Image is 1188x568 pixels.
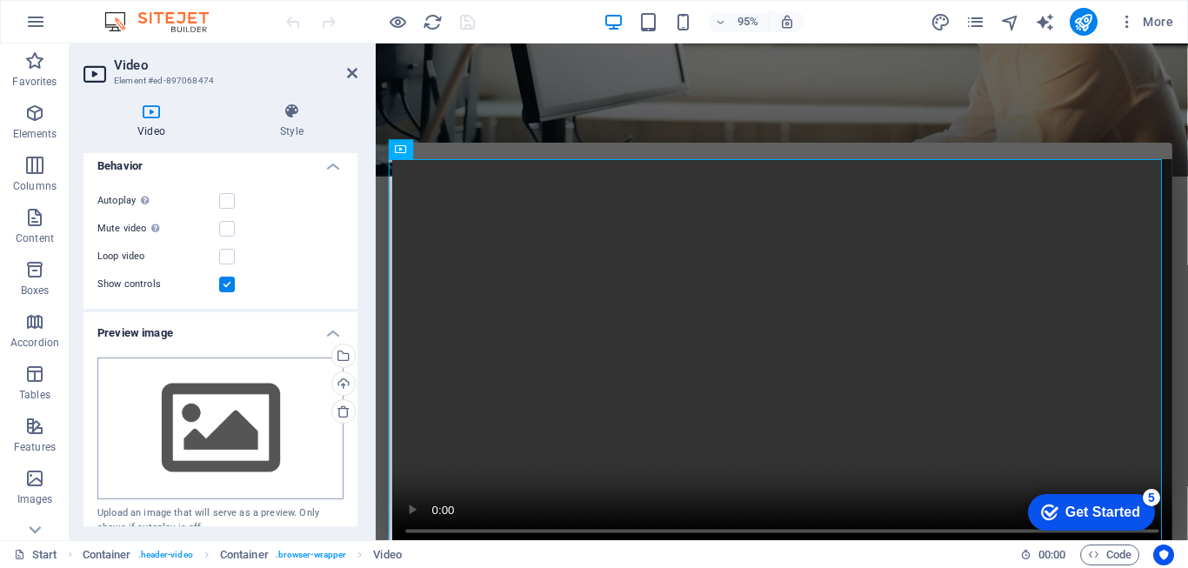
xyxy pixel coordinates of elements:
h4: Preview image [83,312,357,344]
i: Publish [1073,12,1093,32]
button: Code [1080,545,1139,565]
span: Click to select. Double-click to edit [83,545,131,565]
span: . header-video [138,545,193,565]
h4: Style [226,103,357,139]
i: Reload page [423,12,443,32]
h3: Element #ed-897068474 [114,73,323,89]
i: AI Writer [1035,12,1055,32]
span: Code [1088,545,1131,565]
span: 00 00 [1038,545,1065,565]
i: On resize automatically adjust zoom level to fit chosen device. [779,14,795,30]
button: design [931,11,951,32]
p: Elements [13,127,57,141]
div: Get Started [50,19,125,35]
a: Click to cancel selection. Double-click to open Pages [14,545,57,565]
label: Loop video [97,246,219,267]
h2: Video [114,57,357,73]
p: Content [16,231,54,245]
button: text_generator [1035,11,1056,32]
p: Features [14,440,56,454]
h4: Video [83,103,226,139]
label: Autoplay [97,190,219,211]
button: publish [1070,8,1098,36]
button: 95% [708,11,770,32]
span: : [1051,548,1053,561]
p: Boxes [21,284,50,297]
label: Show controls [97,274,219,295]
div: Select files from the file manager, stock photos, or upload file(s) [97,358,344,500]
h6: Session time [1020,545,1066,565]
button: navigator [1000,11,1021,32]
img: Editor Logo [100,11,230,32]
button: pages [965,11,986,32]
p: Tables [19,388,50,402]
div: Get Started 5 items remaining, 0% complete [13,9,140,45]
i: Navigator [1000,12,1020,32]
span: More [1118,13,1173,30]
i: Pages (Ctrl+Alt+S) [965,12,985,32]
label: Mute video [97,218,219,239]
p: Images [17,492,53,506]
h6: 95% [734,11,762,32]
p: Columns [13,179,57,193]
span: . browser-wrapper [276,545,347,565]
span: Click to select. Double-click to edit [220,545,269,565]
button: reload [422,11,443,32]
button: Usercentrics [1153,545,1174,565]
h4: Behavior [83,145,357,177]
i: Design (Ctrl+Alt+Y) [931,12,951,32]
button: More [1111,8,1180,36]
nav: breadcrumb [83,545,402,565]
div: 5 [128,3,145,21]
span: Click to select. Double-click to edit [373,545,401,565]
p: Favorites [12,75,57,89]
button: Click here to leave preview mode and continue editing [387,11,408,32]
div: Upload an image that will serve as a preview. Only shows if autoplay is off [97,506,344,535]
p: Accordion [10,336,59,350]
